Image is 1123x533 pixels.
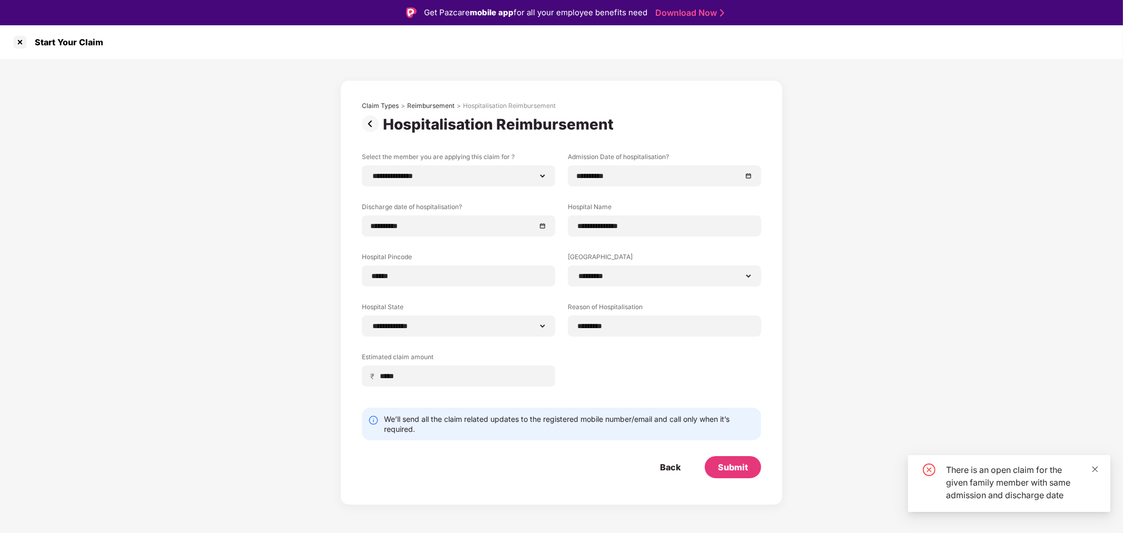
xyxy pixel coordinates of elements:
[718,461,748,473] div: Submit
[923,463,935,476] span: close-circle
[362,152,555,165] label: Select the member you are applying this claim for ?
[28,37,103,47] div: Start Your Claim
[463,102,556,110] div: Hospitalisation Reimbursement
[362,202,555,215] label: Discharge date of hospitalisation?
[655,7,721,18] a: Download Now
[568,152,761,165] label: Admission Date of hospitalisation?
[457,102,461,110] div: >
[424,6,647,19] div: Get Pazcare for all your employee benefits need
[568,252,761,265] label: [GEOGRAPHIC_DATA]
[368,415,379,426] img: svg+xml;base64,PHN2ZyBpZD0iSW5mby0yMHgyMCIgeG1sbnM9Imh0dHA6Ly93d3cudzMub3JnLzIwMDAvc3ZnIiB3aWR0aD...
[383,115,618,133] div: Hospitalisation Reimbursement
[384,414,755,434] div: We’ll send all the claim related updates to the registered mobile number/email and call only when...
[568,302,761,315] label: Reason of Hospitalisation
[406,7,417,18] img: Logo
[946,463,1098,501] div: There is an open claim for the given family member with same admission and discharge date
[470,7,514,17] strong: mobile app
[370,371,379,381] span: ₹
[568,202,761,215] label: Hospital Name
[1091,466,1099,473] span: close
[401,102,405,110] div: >
[362,302,555,315] label: Hospital State
[362,352,555,366] label: Estimated claim amount
[362,115,383,132] img: svg+xml;base64,PHN2ZyBpZD0iUHJldi0zMngzMiIgeG1sbnM9Imh0dHA6Ly93d3cudzMub3JnLzIwMDAvc3ZnIiB3aWR0aD...
[720,7,724,18] img: Stroke
[407,102,455,110] div: Reimbursement
[362,252,555,265] label: Hospital Pincode
[660,461,681,473] div: Back
[362,102,399,110] div: Claim Types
